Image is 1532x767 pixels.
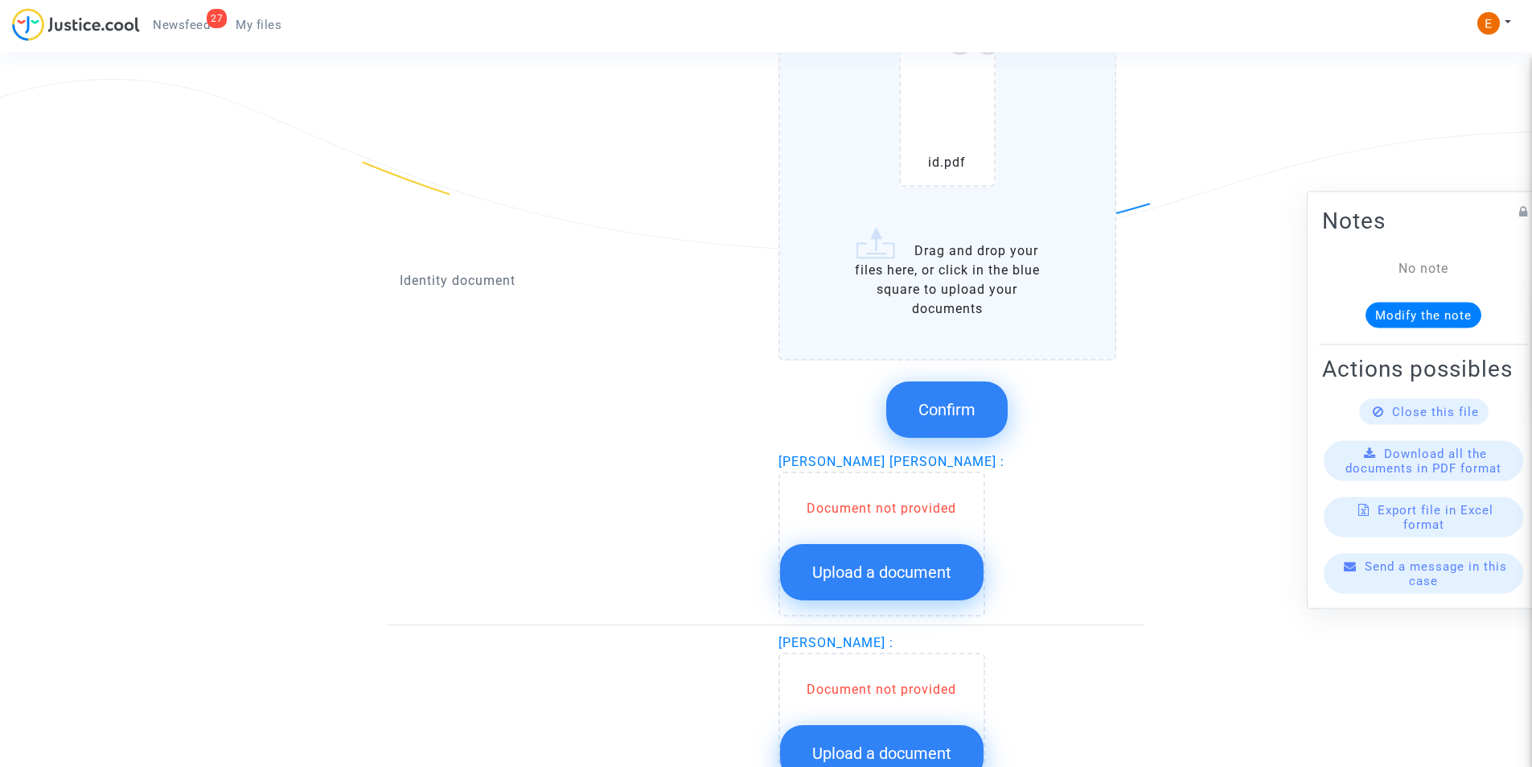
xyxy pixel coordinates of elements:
button: Upload a document [780,544,984,600]
a: My files [223,13,294,37]
span: Close this file [1392,404,1479,419]
h2: Actions possibles [1322,354,1525,382]
div: No note [1346,258,1501,278]
a: 27Newsfeed [140,13,223,37]
img: ACg8ocIeiFvHKe4dA5oeRFd_CiCnuxWUEc1A2wYhRJE3TTWt=s96-c [1477,12,1500,35]
h2: Notes [1322,206,1525,234]
p: Identity document [400,270,754,291]
div: Document not provided [780,680,984,699]
span: [PERSON_NAME] [PERSON_NAME] : [778,454,1004,469]
div: 27 [207,9,227,28]
div: Document not provided [780,499,984,518]
span: Upload a document [812,744,951,763]
span: Upload a document [812,563,951,582]
span: My files [236,18,281,32]
span: Newsfeed [153,18,210,32]
span: Export file in Excel format [1378,502,1493,531]
span: Confirm [918,400,975,419]
button: Confirm [886,381,1008,438]
button: Modify the note [1366,302,1481,328]
span: [PERSON_NAME] : [778,635,893,650]
span: Send a message in this case [1365,559,1507,588]
span: Download all the documents in PDF format [1345,446,1501,475]
img: jc-logo.svg [12,8,140,41]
